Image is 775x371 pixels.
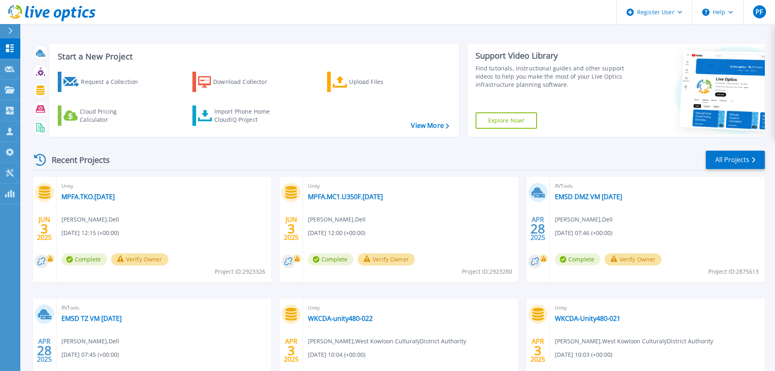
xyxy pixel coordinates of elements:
[708,267,759,276] span: Project ID: 2875613
[555,182,760,191] span: RVTools
[31,150,121,170] div: Recent Projects
[555,314,620,323] a: WKCDA-Unity480-021
[81,74,146,90] div: Request a Collection
[327,72,418,92] a: Upload Files
[213,74,278,90] div: Download Collector
[308,314,373,323] a: WKCDA-unity480-022
[58,52,449,61] h3: Start a New Project
[605,253,662,266] button: Verify Owner
[61,215,119,224] span: [PERSON_NAME] , Dell
[308,228,365,237] span: [DATE] 12:00 (+00:00)
[308,253,354,266] span: Complete
[58,72,148,92] a: Request a Collection
[61,314,122,323] a: EMSD TZ VM [DATE]
[37,347,52,354] span: 28
[476,64,627,89] div: Find tutorials, instructional guides and other support videos to help you make the most of your L...
[288,347,295,354] span: 3
[555,337,713,346] span: [PERSON_NAME] , West Kowloon CulturalÿDistrict Authority
[555,350,612,359] span: [DATE] 10:03 (+00:00)
[308,193,383,201] a: MPFA.MC1.U350F.[DATE]
[706,151,765,169] a: All Projects
[411,122,449,130] a: View More
[80,108,145,124] div: Cloud Pricing Calculator
[530,225,545,232] span: 28
[349,74,414,90] div: Upload Files
[555,215,613,224] span: [PERSON_NAME] , Dell
[284,336,299,365] div: APR 2025
[61,350,119,359] span: [DATE] 07:45 (+00:00)
[61,253,107,266] span: Complete
[534,347,541,354] span: 3
[61,228,119,237] span: [DATE] 12:15 (+00:00)
[37,214,52,244] div: JUN 2025
[288,225,295,232] span: 3
[530,214,546,244] div: APR 2025
[284,214,299,244] div: JUN 2025
[555,253,600,266] span: Complete
[61,303,266,312] span: RVTools
[462,267,512,276] span: Project ID: 2923280
[308,350,365,359] span: [DATE] 10:04 (+00:00)
[37,336,52,365] div: APR 2025
[61,182,266,191] span: Unity
[755,9,763,15] span: PF
[61,193,115,201] a: MPFA.TKO.[DATE]
[111,253,168,266] button: Verify Owner
[192,72,283,92] a: Download Collector
[308,337,466,346] span: [PERSON_NAME] , West Kowloon CulturalÿDistrict Authority
[41,225,48,232] span: 3
[308,303,513,312] span: Unity
[530,336,546,365] div: APR 2025
[61,337,119,346] span: [PERSON_NAME] , Dell
[215,267,265,276] span: Project ID: 2923326
[555,228,612,237] span: [DATE] 07:46 (+00:00)
[476,50,627,61] div: Support Video Library
[58,105,148,126] a: Cloud Pricing Calculator
[214,108,278,124] div: Import Phone Home CloudIQ Project
[476,112,537,129] a: Explore Now!
[555,193,622,201] a: EMSD DMZ VM [DATE]
[555,303,760,312] span: Unity
[358,253,415,266] button: Verify Owner
[308,182,513,191] span: Unity
[308,215,366,224] span: [PERSON_NAME] , Dell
